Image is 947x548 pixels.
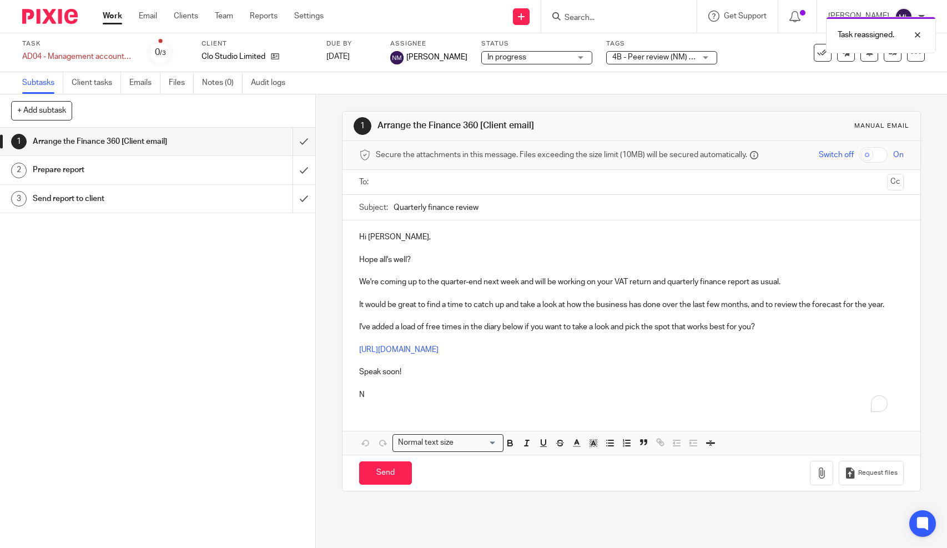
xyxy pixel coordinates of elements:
div: 0 [155,46,166,59]
span: In progress [487,53,526,61]
a: Emails [129,72,160,94]
p: Hope all's well? [359,254,904,265]
img: svg%3E [895,8,913,26]
h1: Prepare report [33,162,199,178]
span: On [893,149,904,160]
a: Notes (0) [202,72,243,94]
p: I've added a load of free times in the diary below if you want to take a look and pick the spot t... [359,321,904,333]
div: 2 [11,163,27,178]
input: Search for option [457,437,497,449]
span: Request files [858,469,898,477]
h1: Send report to client [33,190,199,207]
span: Switch off [819,149,854,160]
a: Files [169,72,194,94]
label: Assignee [390,39,467,48]
img: Pixie [22,9,78,24]
a: Clients [174,11,198,22]
img: svg%3E [390,51,404,64]
button: + Add subtask [11,101,72,120]
div: 1 [11,134,27,149]
input: Send [359,461,412,485]
div: 3 [11,191,27,207]
h1: Arrange the Finance 360 [Client email] [377,120,655,132]
p: Speak soon! [359,366,904,378]
div: AD04 - Management accounts (quarterly) - July 31, 2025 [22,51,133,62]
a: Audit logs [251,72,294,94]
label: Due by [326,39,376,48]
label: Subject: [359,202,388,213]
small: /3 [160,50,166,56]
p: Clo Studio Limited [202,51,265,62]
p: We're coming up to the quarter-end next week and will be working on your VAT return and quarterly... [359,276,904,288]
a: [URL][DOMAIN_NAME] [359,346,439,354]
p: Task reassigned. [838,29,894,41]
a: Team [215,11,233,22]
a: Email [139,11,157,22]
span: [DATE] [326,53,350,61]
a: Subtasks [22,72,63,94]
button: Request files [839,461,903,486]
div: 1 [354,117,371,135]
div: To enrich screen reader interactions, please activate Accessibility in Grammarly extension settings [342,220,920,409]
span: Secure the attachments in this message. Files exceeding the size limit (10MB) will be secured aut... [376,149,747,160]
a: Settings [294,11,324,22]
a: Work [103,11,122,22]
label: Client [202,39,313,48]
p: Hi [PERSON_NAME], [359,232,904,243]
span: Normal text size [395,437,456,449]
a: Reports [250,11,278,22]
p: It would be great to find a time to catch up and take a look at how the business has done over th... [359,299,904,310]
label: To: [359,177,371,188]
h1: Arrange the Finance 360 [Client email] [33,133,199,150]
button: Cc [887,174,904,190]
div: Manual email [854,122,909,130]
div: AD04 - Management accounts (quarterly) - [DATE] [22,51,133,62]
span: [PERSON_NAME] [406,52,467,63]
p: N [359,389,904,400]
label: Task [22,39,133,48]
a: Client tasks [72,72,121,94]
div: Search for option [392,434,503,451]
span: 4B - Peer review (NM) + 1 [612,53,699,61]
